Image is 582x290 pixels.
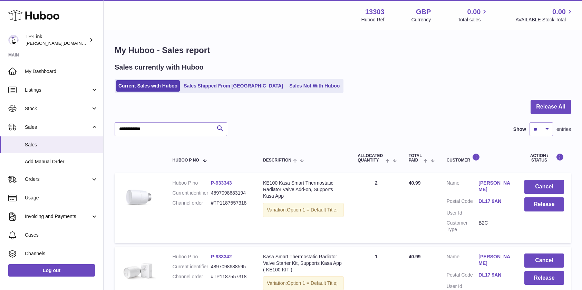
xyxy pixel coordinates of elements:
[173,190,211,196] dt: Current identifier
[524,180,564,194] button: Cancel
[287,207,338,213] span: Option 1 = Default Title;
[26,33,88,46] div: TP-Link
[26,40,174,46] span: [PERSON_NAME][DOMAIN_NAME][EMAIL_ADDRESS][DOMAIN_NAME]
[552,7,566,17] span: 0.00
[25,124,91,131] span: Sales
[365,7,385,17] strong: 13303
[447,253,479,268] dt: Name
[25,232,98,238] span: Cases
[515,17,574,23] span: AVAILABLE Stock Total
[447,210,479,216] dt: User Id
[447,272,479,280] dt: Postal Code
[211,190,249,196] dd: 4897098683194
[173,273,211,280] dt: Channel order
[447,180,479,195] dt: Name
[211,200,249,206] dd: #TP1187557318
[211,273,249,280] dd: #TP1187557318
[173,253,211,260] dt: Huboo P no
[358,154,384,163] span: ALLOCATED Quantity
[478,220,511,233] dd: B2C
[467,7,481,17] span: 0.00
[211,254,232,259] a: P-933342
[351,173,401,243] td: 2
[409,180,421,186] span: 40.99
[524,197,564,211] button: Release
[458,7,488,23] a: 0.00 Total sales
[361,17,385,23] div: Huboo Ref
[25,158,98,165] span: Add Manual Order
[122,253,156,288] img: KE100-kit-1000_large_20220825102840x.jpg
[409,154,422,163] span: Total paid
[173,180,211,186] dt: Huboo P no
[25,105,91,112] span: Stock
[524,271,564,285] button: Release
[263,253,344,273] div: Kasa Smart Thermostatic Radiator Valve Starter Kit, Supports Kasa App ( KE100 KIT )
[556,126,571,133] span: entries
[416,7,431,17] strong: GBP
[115,45,571,56] h1: My Huboo - Sales report
[409,254,421,259] span: 40.99
[25,142,98,148] span: Sales
[25,87,91,93] span: Listings
[478,253,511,267] a: [PERSON_NAME]
[478,180,511,193] a: [PERSON_NAME]
[173,158,199,163] span: Huboo P no
[25,195,98,201] span: Usage
[263,203,344,217] div: Variation:
[8,264,95,277] a: Log out
[524,253,564,268] button: Cancel
[287,80,342,92] a: Sales Not With Huboo
[25,176,91,183] span: Orders
[478,272,511,278] a: DL17 9AN
[513,126,526,133] label: Show
[181,80,285,92] a: Sales Shipped From [GEOGRAPHIC_DATA]
[447,220,479,233] dt: Customer Type
[25,250,98,257] span: Channels
[122,180,156,214] img: KE100_EU_1.0_1.jpg
[478,198,511,205] a: DL17 9AN
[8,35,19,45] img: susie.li@tp-link.com
[263,180,344,199] div: KE100 Kasa Smart Thermostatic Radiator Valve Add-on, Supports Kasa App
[447,198,479,206] dt: Postal Code
[173,263,211,270] dt: Current identifier
[287,280,338,286] span: Option 1 = Default Title;
[531,100,571,114] button: Release All
[25,213,91,220] span: Invoicing and Payments
[458,17,488,23] span: Total sales
[116,80,180,92] a: Current Sales with Huboo
[25,68,98,75] span: My Dashboard
[524,153,564,163] div: Action / Status
[115,63,204,72] h2: Sales currently with Huboo
[211,263,249,270] dd: 4897098688595
[447,283,479,290] dt: User Id
[173,200,211,206] dt: Channel order
[411,17,431,23] div: Currency
[447,153,511,163] div: Customer
[515,7,574,23] a: 0.00 AVAILABLE Stock Total
[263,158,291,163] span: Description
[211,180,232,186] a: P-933343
